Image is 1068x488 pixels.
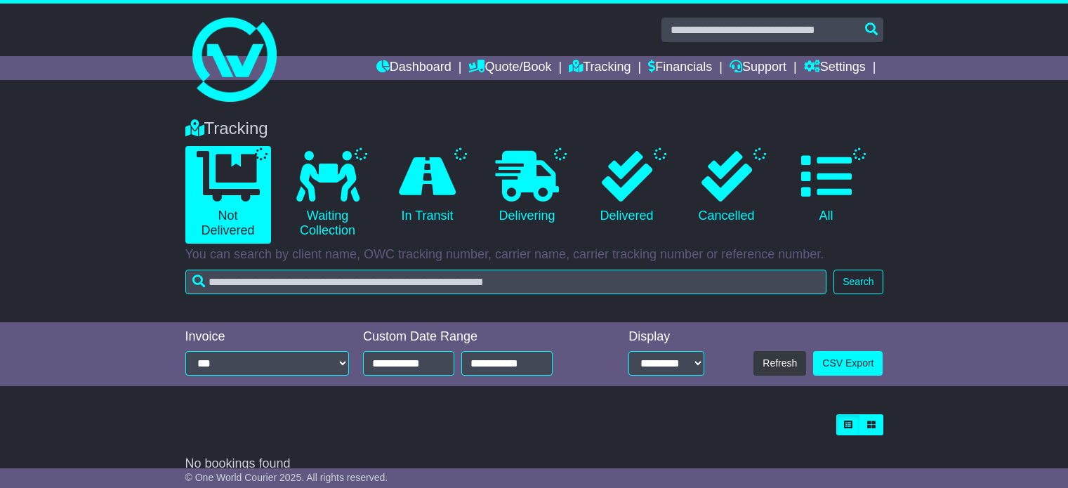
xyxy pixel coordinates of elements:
[684,146,770,229] a: Cancelled
[730,56,786,80] a: Support
[385,146,470,229] a: In Transit
[178,119,890,139] div: Tracking
[784,146,869,229] a: All
[484,146,570,229] a: Delivering
[813,351,883,376] a: CSV Export
[584,146,670,229] a: Delivered
[648,56,712,80] a: Financials
[804,56,866,80] a: Settings
[185,247,883,263] p: You can search by client name, OWC tracking number, carrier name, carrier tracking number or refe...
[833,270,883,294] button: Search
[376,56,451,80] a: Dashboard
[363,329,586,345] div: Custom Date Range
[185,472,388,483] span: © One World Courier 2025. All rights reserved.
[185,146,271,244] a: Not Delivered
[285,146,371,244] a: Waiting Collection
[569,56,631,80] a: Tracking
[185,329,350,345] div: Invoice
[185,456,883,472] div: No bookings found
[753,351,806,376] button: Refresh
[468,56,551,80] a: Quote/Book
[628,329,704,345] div: Display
